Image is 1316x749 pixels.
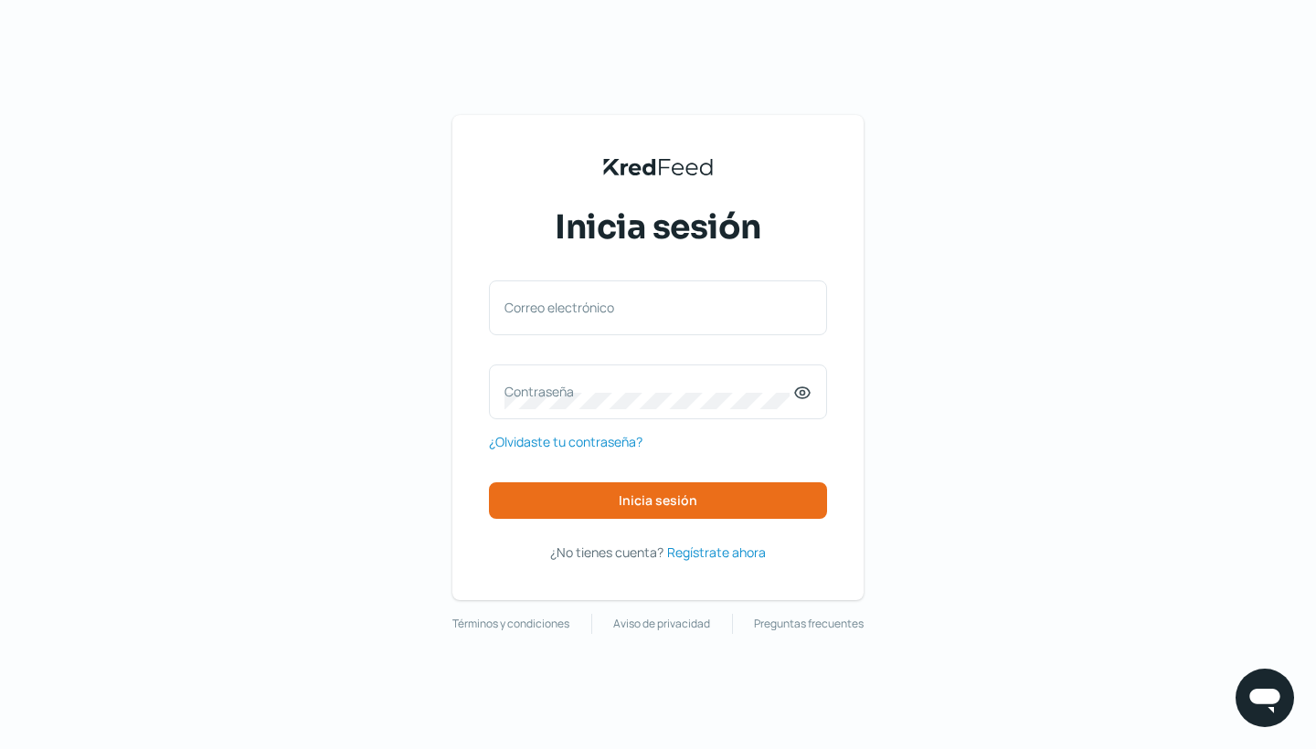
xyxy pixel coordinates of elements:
a: ¿Olvidaste tu contraseña? [489,430,642,453]
img: chatIcon [1247,680,1283,716]
a: Regístrate ahora [667,541,766,564]
label: Correo electrónico [504,299,793,316]
a: Términos y condiciones [452,614,569,634]
a: Preguntas frecuentes [754,614,864,634]
span: Inicia sesión [619,494,697,507]
span: Inicia sesión [555,205,761,250]
label: Contraseña [504,383,793,400]
a: Aviso de privacidad [613,614,710,634]
span: ¿No tienes cuenta? [550,543,663,561]
button: Inicia sesión [489,482,827,519]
